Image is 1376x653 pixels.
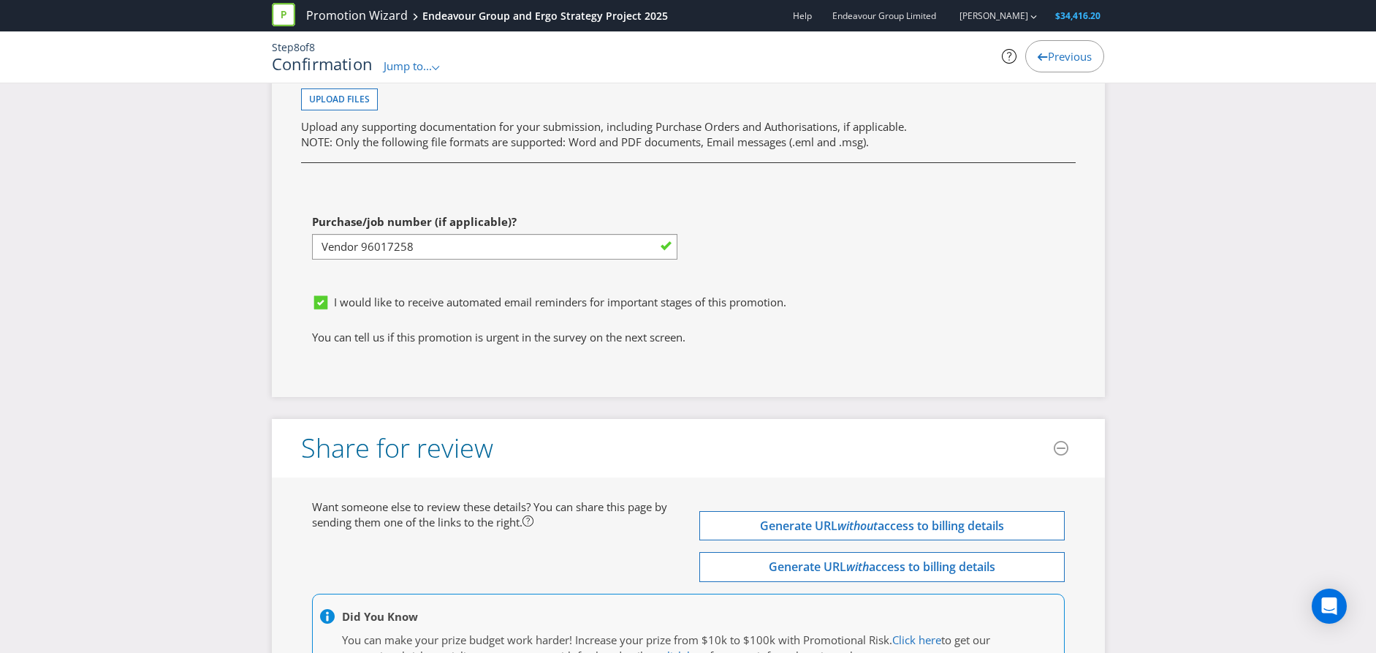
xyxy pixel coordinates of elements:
a: Click here [892,633,941,647]
span: access to billing details [878,518,1004,534]
h3: Share for review [301,434,493,463]
span: Endeavour Group Limited [832,10,936,22]
span: Upload any supporting documentation for your submission, including Purchase Orders and Authorisat... [301,119,907,134]
span: NOTE: Only the following file formats are supported: Word and PDF documents, Email messages (.eml... [301,135,869,149]
em: without [837,518,878,534]
div: Open Intercom Messenger [1312,589,1347,624]
div: Endeavour Group and Ergo Strategy Project 2025 [422,9,668,23]
span: 8 [309,40,315,54]
span: Purchase/job number (if applicable)? [312,214,517,229]
span: $34,416.20 [1055,10,1101,22]
span: Upload files [309,93,370,105]
a: Promotion Wizard [306,7,408,24]
span: Jump to... [384,58,432,73]
button: Upload files [301,88,378,110]
span: You can make your prize budget work harder! Increase your prize from $10k to $100k with Promotion... [342,633,892,647]
button: Generate URLwithaccess to billing details [699,552,1065,582]
span: I would like to receive automated email reminders for important stages of this promotion. [334,295,786,309]
button: Generate URLwithoutaccess to billing details [699,511,1065,541]
h1: Confirmation [272,55,373,72]
a: Help [793,10,812,22]
a: [PERSON_NAME] [945,10,1028,22]
span: Want someone else to review these details? You can share this page by sending them one of the lin... [312,499,667,529]
span: Previous [1048,49,1092,64]
span: Step [272,40,294,54]
span: Generate URL [769,559,846,575]
span: Generate URL [760,518,837,534]
em: with [846,559,869,575]
span: of [300,40,309,54]
span: access to billing details [869,559,995,575]
span: 8 [294,40,300,54]
p: You can tell us if this promotion is urgent in the survey on the next screen. [312,330,1065,345]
